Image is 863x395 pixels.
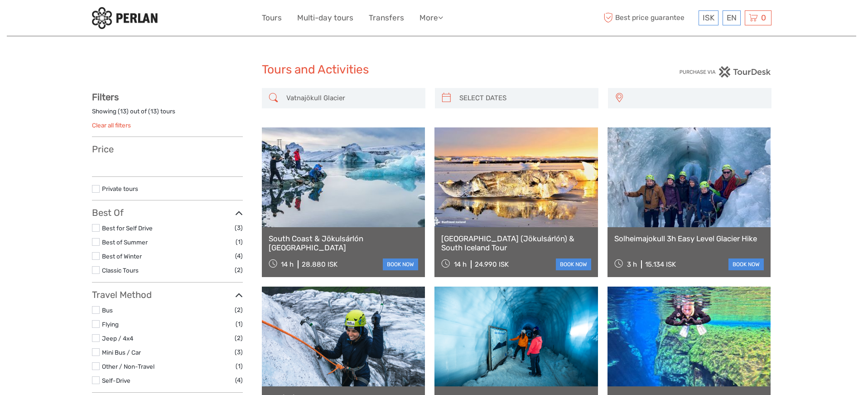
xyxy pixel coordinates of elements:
[281,260,294,268] span: 14 h
[703,13,714,22] span: ISK
[262,63,602,77] h1: Tours and Activities
[92,107,243,121] div: Showing ( ) out of ( ) tours
[235,223,243,233] span: (3)
[627,260,637,268] span: 3 h
[150,107,157,116] label: 13
[302,260,337,268] div: 28.880 ISK
[102,363,154,370] a: Other / Non-Travel
[92,122,131,129] a: Clear all filters
[235,347,243,357] span: (3)
[235,305,243,315] span: (2)
[102,349,141,356] a: Mini Bus / Car
[269,234,419,253] a: South Coast & Jökulsárlón [GEOGRAPHIC_DATA]
[369,11,404,24] a: Transfers
[454,260,467,268] span: 14 h
[102,239,148,246] a: Best of Summer
[556,258,591,270] a: book now
[728,258,764,270] a: book now
[456,90,594,106] input: SELECT DATES
[102,321,119,328] a: Flying
[102,185,138,192] a: Private tours
[102,335,133,342] a: Jeep / 4x4
[235,375,243,385] span: (4)
[92,144,243,155] h3: Price
[262,11,282,24] a: Tours
[235,251,243,261] span: (4)
[235,333,243,343] span: (2)
[92,289,243,300] h3: Travel Method
[236,361,243,371] span: (1)
[475,260,509,268] div: 24.990 ISK
[679,66,771,78] img: PurchaseViaTourDesk.png
[297,11,353,24] a: Multi-day tours
[645,260,676,268] div: 15.134 ISK
[723,10,741,25] div: EN
[441,234,591,253] a: [GEOGRAPHIC_DATA] (Jökulsárlón) & South Iceland Tour
[92,207,243,218] h3: Best Of
[760,13,767,22] span: 0
[102,224,153,232] a: Best for Self Drive
[92,7,158,29] img: 288-6a22670a-0f57-43d8-a107-52fbc9b92f2c_logo_small.jpg
[102,253,142,260] a: Best of Winter
[235,265,243,275] span: (2)
[602,10,696,25] span: Best price guarantee
[419,11,443,24] a: More
[120,107,126,116] label: 13
[283,90,421,106] input: SEARCH
[102,377,130,384] a: Self-Drive
[236,319,243,329] span: (1)
[102,307,113,314] a: Bus
[236,237,243,247] span: (1)
[102,267,139,274] a: Classic Tours
[92,92,119,102] strong: Filters
[383,258,418,270] a: book now
[614,234,764,243] a: Solheimajokull 3h Easy Level Glacier Hike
